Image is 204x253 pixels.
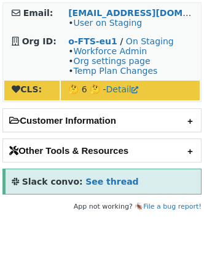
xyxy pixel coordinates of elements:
[73,18,142,28] a: User on Staging
[73,46,147,56] a: Workforce Admin
[22,36,57,46] strong: Org ID:
[68,46,157,76] span: • • •
[126,36,174,46] a: On Staging
[143,203,202,211] a: File a bug report!
[68,36,117,46] a: o-FTS-eu1
[23,8,53,18] strong: Email:
[61,81,200,100] td: 🤔 6 🤔 -
[73,66,157,76] a: Temp Plan Changes
[120,36,123,46] strong: /
[3,139,201,162] h2: Other Tools & Resources
[73,56,150,66] a: Org settings page
[12,84,42,94] strong: CLS:
[68,18,142,28] span: •
[2,201,202,213] footer: App not working? 🪳
[106,84,138,94] a: Detail
[3,109,201,132] h2: Customer Information
[85,177,138,187] a: See thread
[22,177,83,187] strong: Slack convo:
